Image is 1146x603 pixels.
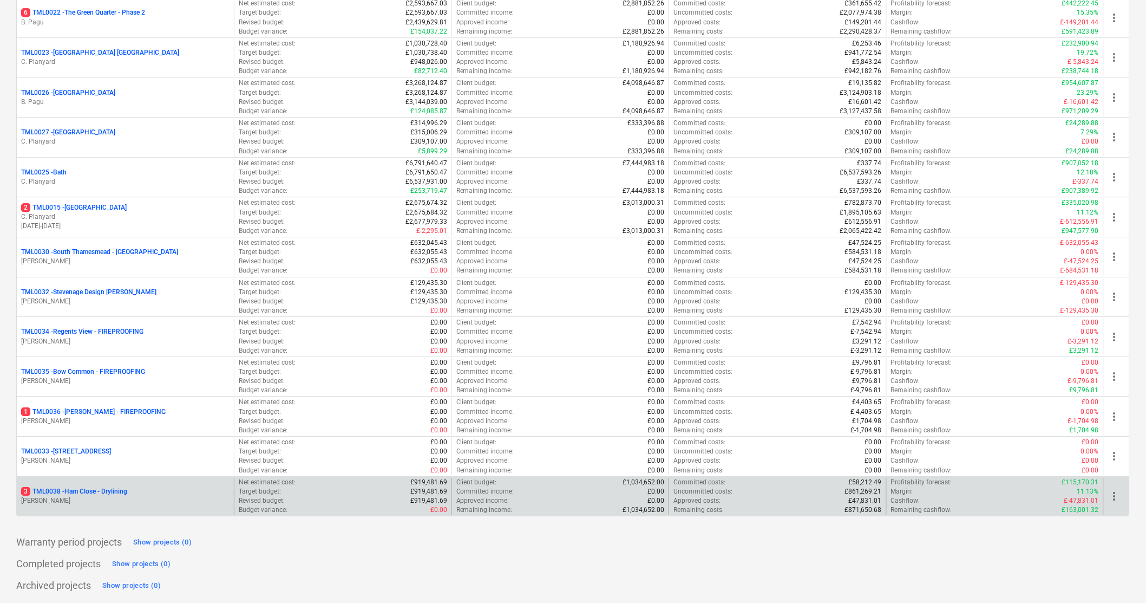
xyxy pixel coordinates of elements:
p: £6,537,593.26 [840,186,882,196]
p: TML0022 - The Green Quarter - Phase 2 [21,8,145,17]
span: more_vert [1108,250,1121,263]
p: Remaining cashflow : [891,266,952,275]
p: Margin : [891,48,913,57]
p: £2,439,629.81 [405,18,447,27]
p: £309,107.00 [845,147,882,156]
div: TML0035 -Bow Common - FIREPROOFING[PERSON_NAME] [21,367,230,386]
p: TML0033 - [STREET_ADDRESS] [21,447,111,456]
div: TML0032 -Stevenage Design [PERSON_NAME][PERSON_NAME] [21,288,230,306]
p: £3,013,000.31 [623,226,664,236]
span: 1 [21,407,30,416]
p: Committed income : [456,248,514,257]
p: £315,006.29 [410,128,447,137]
p: Revised budget : [239,98,285,107]
p: TML0030 - South Thamesmead - [GEOGRAPHIC_DATA] [21,248,178,257]
p: £309,107.00 [845,128,882,137]
p: Revised budget : [239,257,285,266]
p: Target budget : [239,168,281,177]
p: Budget variance : [239,107,287,116]
p: 19.72% [1077,48,1099,57]
p: Margin : [891,248,913,257]
p: Margin : [891,128,913,137]
p: Target budget : [239,208,281,217]
p: £47,524.25 [849,238,882,248]
p: Target budget : [239,128,281,137]
p: £-337.74 [1073,177,1099,186]
p: Budget variance : [239,147,287,156]
span: 6 [21,8,30,17]
p: £2,290,428.37 [840,27,882,36]
p: 15.35% [1077,8,1099,17]
p: Committed costs : [673,119,725,128]
p: £947,577.90 [1062,226,1099,236]
p: £129,435.30 [410,278,447,288]
p: £4,098,646.87 [623,107,664,116]
p: Approved income : [456,18,509,27]
div: TML0030 -South Thamesmead - [GEOGRAPHIC_DATA][PERSON_NAME] [21,248,230,266]
p: Cashflow : [891,217,920,226]
p: [PERSON_NAME] [21,496,230,505]
button: Show projects (0) [100,577,163,594]
p: Client budget : [456,238,497,248]
span: more_vert [1108,370,1121,383]
div: TML0033 -[STREET_ADDRESS][PERSON_NAME] [21,447,230,465]
p: £7,444,983.18 [623,186,664,196]
p: £632,045.43 [410,238,447,248]
p: Remaining income : [456,107,513,116]
p: £3,013,000.31 [623,198,664,208]
p: Committed income : [456,288,514,297]
p: £-584,531.18 [1060,266,1099,275]
p: Net estimated cost : [239,198,296,208]
p: £335,020.98 [1062,198,1099,208]
p: B. Pagu [21,18,230,27]
p: £-149,201.44 [1060,18,1099,27]
p: Target budget : [239,288,281,297]
p: Budget variance : [239,67,287,76]
p: £1,180,926.94 [623,67,664,76]
p: Uncommitted costs : [673,88,732,98]
div: 3TML0038 -Ham Close - Drylining[PERSON_NAME] [21,487,230,505]
span: more_vert [1108,51,1121,64]
p: £149,201.44 [845,18,882,27]
span: more_vert [1108,490,1121,503]
p: Profitability forecast : [891,39,952,48]
p: Revised budget : [239,217,285,226]
p: Committed income : [456,8,514,17]
p: C. Planyard [21,212,230,222]
p: [PERSON_NAME] [21,337,230,346]
span: more_vert [1108,131,1121,144]
p: Committed income : [456,128,514,137]
p: 23.29% [1077,88,1099,98]
span: more_vert [1108,171,1121,184]
p: B. Pagu [21,98,230,107]
div: TML0027 -[GEOGRAPHIC_DATA]C. Planyard [21,128,230,146]
p: £948,026.00 [410,57,447,67]
p: £0.00 [1082,137,1099,146]
p: £0.00 [647,288,664,297]
p: £337.74 [857,159,882,168]
p: Remaining income : [456,226,513,236]
p: £2,881,852.26 [623,27,664,36]
p: Net estimated cost : [239,79,296,88]
p: Cashflow : [891,137,920,146]
p: £7,444,983.18 [623,159,664,168]
p: £232,900.94 [1062,39,1099,48]
p: £-2,295.01 [416,226,447,236]
p: £0.00 [647,248,664,257]
p: Remaining cashflow : [891,226,952,236]
p: [PERSON_NAME] [21,456,230,465]
span: more_vert [1108,211,1121,224]
p: Net estimated cost : [239,119,296,128]
p: £5,843.24 [853,57,882,67]
div: TML0026 -[GEOGRAPHIC_DATA]B. Pagu [21,88,230,107]
p: Committed costs : [673,39,725,48]
p: £0.00 [647,208,664,217]
p: Net estimated cost : [239,159,296,168]
p: Committed income : [456,48,514,57]
p: Committed income : [456,208,514,217]
p: £253,719.47 [410,186,447,196]
p: £0.00 [865,278,882,288]
div: 2TML0015 -[GEOGRAPHIC_DATA]C. Planyard[DATE]-[DATE] [21,203,230,231]
p: £0.00 [430,266,447,275]
p: Target budget : [239,48,281,57]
